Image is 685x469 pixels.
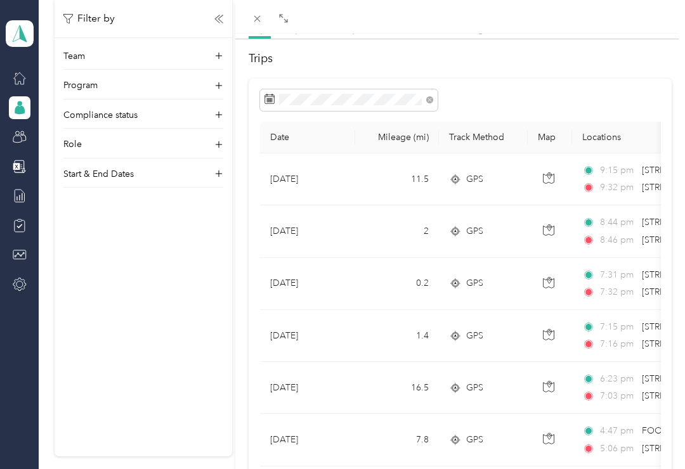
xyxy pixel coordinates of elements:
th: Mileage (mi) [355,122,439,153]
td: 1.4 [355,310,439,362]
span: Trips [249,22,271,34]
span: GPS [466,433,483,447]
span: 7:31 pm [600,268,636,282]
span: 7:15 pm [600,320,636,334]
span: GPS [466,172,483,186]
td: 7.8 [355,414,439,466]
td: [DATE] [260,362,355,414]
span: 9:32 pm [600,181,636,195]
span: Reports [341,22,376,34]
td: [DATE] [260,414,355,466]
iframe: Everlance-gr Chat Button Frame [614,398,685,469]
span: Program [462,22,502,34]
span: GPS [466,329,483,343]
span: 7:03 pm [600,389,636,403]
span: Commute [515,22,561,34]
td: 2 [355,205,439,257]
td: [DATE] [260,153,355,205]
td: [DATE] [260,310,355,362]
th: Date [260,122,355,153]
span: 7:16 pm [600,337,636,351]
span: GPS [466,224,483,238]
td: [DATE] [260,258,355,310]
td: 11.5 [355,153,439,205]
span: GPS [466,381,483,395]
span: Work hours [611,22,664,34]
h2: Trips [249,50,672,67]
span: Expenses [284,22,327,34]
th: Track Method [439,122,528,153]
span: 6:23 pm [600,372,636,386]
span: 4:47 pm [600,424,636,438]
th: Map [528,122,572,153]
span: 7:32 pm [600,285,636,299]
td: 16.5 [355,362,439,414]
td: 0.2 [355,258,439,310]
span: 5:06 pm [600,442,636,456]
span: 9:15 pm [600,164,636,177]
span: Member info [389,22,449,34]
span: 8:44 pm [600,215,636,229]
span: 8:46 pm [600,233,636,247]
span: Rates [574,22,598,34]
span: GPS [466,276,483,290]
td: [DATE] [260,205,355,257]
